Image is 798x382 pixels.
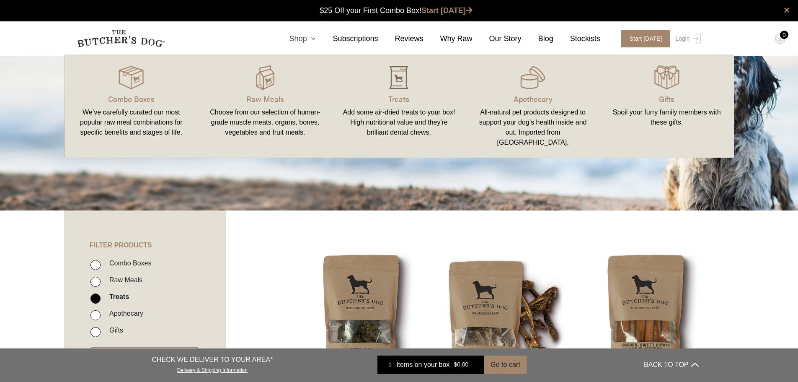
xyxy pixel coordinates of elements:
div: All-natural pet products designed to support your dog’s health inside and out. Imported from [GEO... [476,107,590,148]
span: $ [454,361,457,368]
label: Apothecary [105,308,143,319]
img: NewTBD_Treats_Hover.png [386,65,411,90]
p: Gifts [610,93,724,104]
a: Blog [522,33,553,44]
div: Add some air-dried treats to your box! High nutritional value and they're brilliant dental chews. [342,107,456,138]
a: Why Raw [424,33,473,44]
a: Combo Boxes We’ve carefully curated our most popular raw meal combinations for specific benefits ... [65,63,199,149]
p: Treats [342,93,456,104]
img: TBD_Cart-Empty.png [775,34,785,44]
a: close [784,5,790,15]
div: Spoil your furry family members with these gifts. [610,107,724,127]
p: CHECK WE DELIVER TO YOUR AREA* [152,355,273,365]
bdi: 0.00 [454,361,468,368]
a: Apothecary All-natural pet products designed to support your dog’s health inside and out. Importe... [466,63,600,149]
a: Shop [272,33,316,44]
label: Raw Meals [105,274,142,286]
p: Raw Meals [208,93,322,104]
label: Gifts [105,325,123,336]
button: RESET FILTER [91,347,198,366]
a: Start [DATE] [421,6,473,15]
label: Treats [105,291,129,302]
a: Our Story [473,33,522,44]
span: Items on your box [396,360,449,370]
a: Gifts Spoil your furry family members with these gifts. [600,63,734,149]
div: 0 [780,31,788,39]
a: Reviews [378,33,424,44]
div: We’ve carefully curated our most popular raw meal combinations for specific benefits and stages o... [75,107,189,138]
p: Apothecary [476,93,590,104]
img: Beef Spare Ribs [441,252,568,379]
a: Delivery & Shipping Information [177,365,248,373]
div: 0 [384,361,396,369]
a: Treats Add some air-dried treats to your box! High nutritional value and they're brilliant dental... [332,63,466,149]
a: Login [673,30,700,47]
a: Subscriptions [316,33,378,44]
span: Start [DATE] [621,30,671,47]
button: Go to cart [484,356,526,374]
img: Beef Liver Treats [299,252,426,379]
p: Combo Boxes [75,93,189,104]
a: Stockists [553,33,600,44]
img: Chicken Sweet Potato and Blueberry Chew Sticks [583,252,710,379]
a: 0 Items on your box $0.00 [377,356,484,374]
button: BACK TO TOP [644,355,698,375]
label: Combo Boxes [105,257,152,269]
div: Choose from our selection of human-grade muscle meats, organs, bones, vegetables and fruit meals. [208,107,322,138]
a: Raw Meals Choose from our selection of human-grade muscle meats, organs, bones, vegetables and fr... [198,63,332,149]
h4: FILTER PRODUCTS [64,210,226,249]
a: Start [DATE] [613,30,674,47]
